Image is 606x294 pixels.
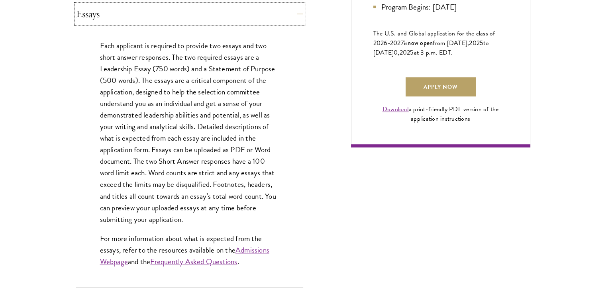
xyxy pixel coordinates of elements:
span: from [DATE], [433,38,469,48]
li: Program Begins: [DATE] [373,1,508,13]
span: 5 [410,48,414,57]
a: Admissions Webpage [100,244,269,267]
div: a print-friendly PDF version of the application instructions [373,104,508,123]
span: 0 [394,48,398,57]
p: For more information about what is expected from the essays, refer to the resources available on ... [100,233,279,267]
span: is [404,38,408,48]
span: at 3 p.m. EDT. [414,48,453,57]
a: Apply Now [406,77,476,96]
span: now open [408,38,433,47]
span: The U.S. and Global application for the class of 202 [373,29,495,48]
span: 202 [469,38,480,48]
button: Essays [76,4,303,24]
span: , [398,48,399,57]
span: 7 [401,38,404,48]
span: 202 [400,48,410,57]
a: Download [382,104,409,114]
span: 5 [480,38,483,48]
span: to [DATE] [373,38,489,57]
span: -202 [388,38,401,48]
a: Frequently Asked Questions [150,256,237,267]
span: 6 [384,38,387,48]
p: Each applicant is required to provide two essays and two short answer responses. The two required... [100,40,279,225]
